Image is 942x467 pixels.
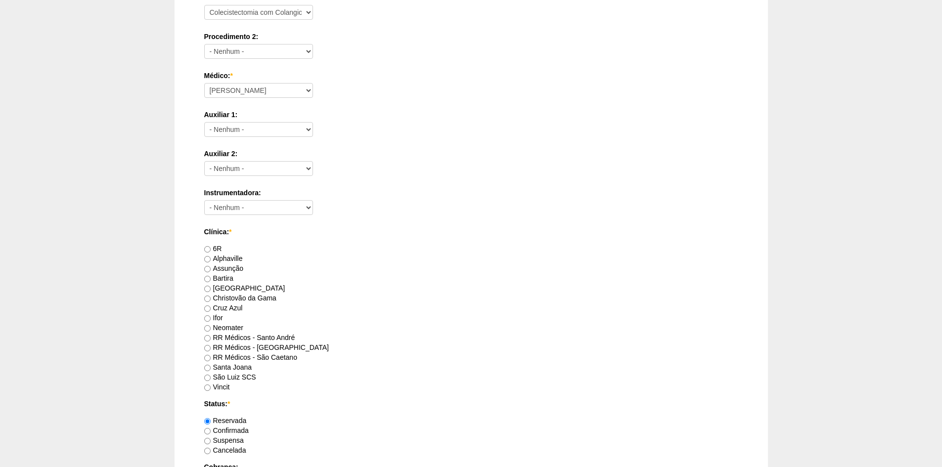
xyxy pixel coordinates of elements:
label: Médico: [204,71,738,81]
span: Este campo é obrigatório. [229,228,231,236]
label: RR Médicos - São Caetano [204,353,297,361]
label: RR Médicos - Santo André [204,334,295,341]
label: Auxiliar 2: [204,149,738,159]
input: RR Médicos - [GEOGRAPHIC_DATA] [204,345,211,351]
label: São Luiz SCS [204,373,256,381]
input: São Luiz SCS [204,375,211,381]
input: Neomater [204,325,211,332]
input: Christovão da Gama [204,296,211,302]
input: Suspensa [204,438,211,444]
input: Reservada [204,418,211,425]
label: Reservada [204,417,247,425]
span: Este campo é obrigatório. [230,72,232,80]
input: Bartira [204,276,211,282]
input: Assunção [204,266,211,272]
input: Santa Joana [204,365,211,371]
input: Cruz Azul [204,305,211,312]
input: Alphaville [204,256,211,262]
label: Clínica: [204,227,738,237]
label: Christovão da Gama [204,294,276,302]
label: Assunção [204,264,243,272]
input: RR Médicos - São Caetano [204,355,211,361]
label: Alphaville [204,255,243,262]
label: Vincit [204,383,230,391]
label: Status: [204,399,738,409]
input: RR Médicos - Santo André [204,335,211,341]
label: Auxiliar 1: [204,110,738,120]
span: Este campo é obrigatório. [227,400,230,408]
input: [GEOGRAPHIC_DATA] [204,286,211,292]
label: Cruz Azul [204,304,243,312]
input: Vincit [204,384,211,391]
label: 6R [204,245,222,253]
input: Ifor [204,315,211,322]
input: Confirmada [204,428,211,434]
label: Neomater [204,324,243,332]
label: Instrumentadora: [204,188,738,198]
label: Cancelada [204,446,246,454]
label: Confirmada [204,426,249,434]
label: Santa Joana [204,363,252,371]
label: Suspensa [204,436,244,444]
label: [GEOGRAPHIC_DATA] [204,284,285,292]
label: Ifor [204,314,223,322]
input: Cancelada [204,448,211,454]
label: Procedimento 2: [204,32,738,42]
label: RR Médicos - [GEOGRAPHIC_DATA] [204,343,329,351]
input: 6R [204,246,211,253]
label: Bartira [204,274,233,282]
